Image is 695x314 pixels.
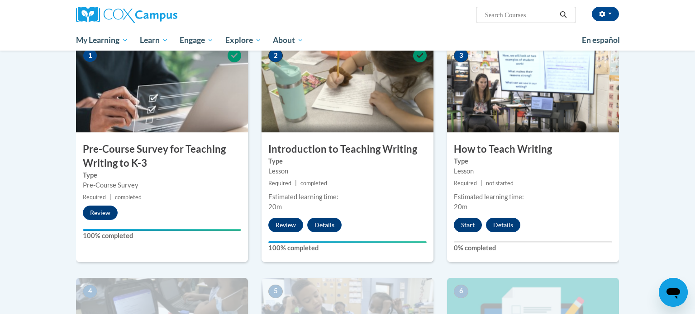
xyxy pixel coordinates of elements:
div: Your progress [83,229,241,231]
button: Details [307,218,342,232]
a: Engage [174,30,219,51]
img: Cox Campus [76,7,177,23]
button: Review [83,206,118,220]
button: Start [454,218,482,232]
label: Type [83,170,241,180]
span: 2 [268,49,283,62]
span: completed [300,180,327,187]
img: Course Image [76,42,248,132]
span: 3 [454,49,468,62]
iframe: Button to launch messaging window [659,278,688,307]
span: | [109,194,111,201]
span: Engage [180,35,214,46]
button: Search [557,9,570,20]
div: Main menu [62,30,633,51]
h3: How to Teach Writing [447,142,619,156]
div: Pre-Course Survey [83,180,241,190]
button: Review [268,218,303,232]
span: About [273,35,304,46]
h3: Pre-Course Survey for Teaching Writing to K-3 [76,142,248,170]
label: 100% completed [83,231,241,241]
span: not started [486,180,514,187]
a: Explore [219,30,267,51]
span: Required [268,180,291,187]
span: | [481,180,482,187]
img: Course Image [447,42,619,132]
button: Account Settings [592,7,619,21]
span: 20m [268,203,282,211]
label: 100% completed [268,243,427,253]
span: En español [582,35,620,45]
span: Explore [225,35,262,46]
div: Estimated learning time: [268,192,427,202]
a: En español [576,31,626,50]
a: My Learning [70,30,134,51]
span: My Learning [76,35,128,46]
span: 20m [454,203,467,211]
span: 5 [268,285,283,298]
span: Required [454,180,477,187]
a: Learn [134,30,174,51]
span: 6 [454,285,468,298]
div: Lesson [268,166,427,176]
a: Cox Campus [76,7,248,23]
h3: Introduction to Teaching Writing [262,142,433,156]
div: Estimated learning time: [454,192,612,202]
label: Type [268,156,427,166]
span: 1 [83,49,97,62]
span: | [295,180,297,187]
div: Lesson [454,166,612,176]
button: Details [486,218,520,232]
span: Required [83,194,106,201]
img: Course Image [262,42,433,132]
span: completed [115,194,142,201]
div: Your progress [268,241,427,243]
a: About [267,30,310,51]
label: Type [454,156,612,166]
input: Search Courses [484,9,557,20]
span: Learn [140,35,168,46]
span: 4 [83,285,97,298]
label: 0% completed [454,243,612,253]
